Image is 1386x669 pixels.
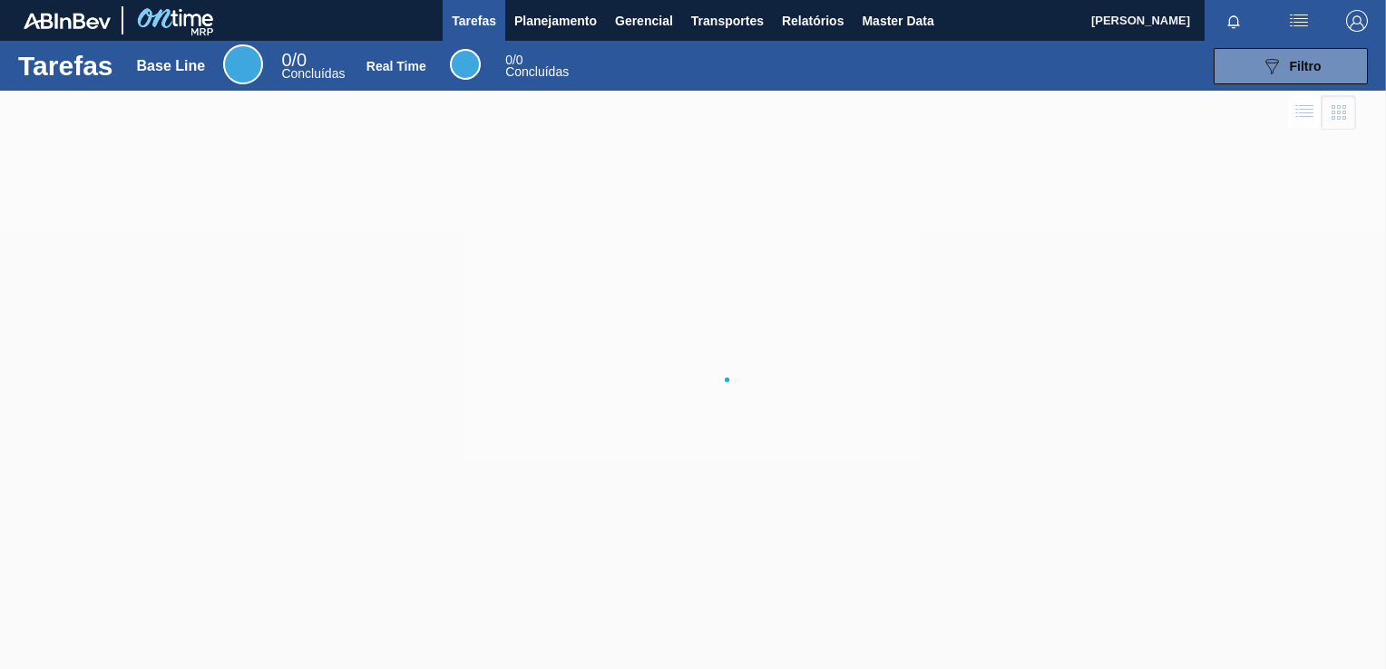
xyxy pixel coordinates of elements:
[505,54,569,78] div: Real Time
[281,50,307,70] span: / 0
[505,53,522,67] span: / 0
[281,53,345,80] div: Base Line
[1205,8,1263,34] button: Notificações
[281,50,291,70] span: 0
[514,10,597,32] span: Planejamento
[366,59,426,73] div: Real Time
[24,13,111,29] img: TNhmsLtSVTkK8tSr43FrP2fwEKptu5GPRR3wAAAABJRU5ErkJggg==
[615,10,673,32] span: Gerencial
[1346,10,1368,32] img: Logout
[862,10,933,32] span: Master Data
[223,44,263,84] div: Base Line
[691,10,764,32] span: Transportes
[281,66,345,81] span: Concluídas
[505,53,512,67] span: 0
[782,10,844,32] span: Relatórios
[1214,48,1368,84] button: Filtro
[452,10,496,32] span: Tarefas
[18,55,113,76] h1: Tarefas
[1290,59,1322,73] span: Filtro
[1288,10,1310,32] img: userActions
[450,49,481,80] div: Real Time
[505,64,569,79] span: Concluídas
[137,58,206,74] div: Base Line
